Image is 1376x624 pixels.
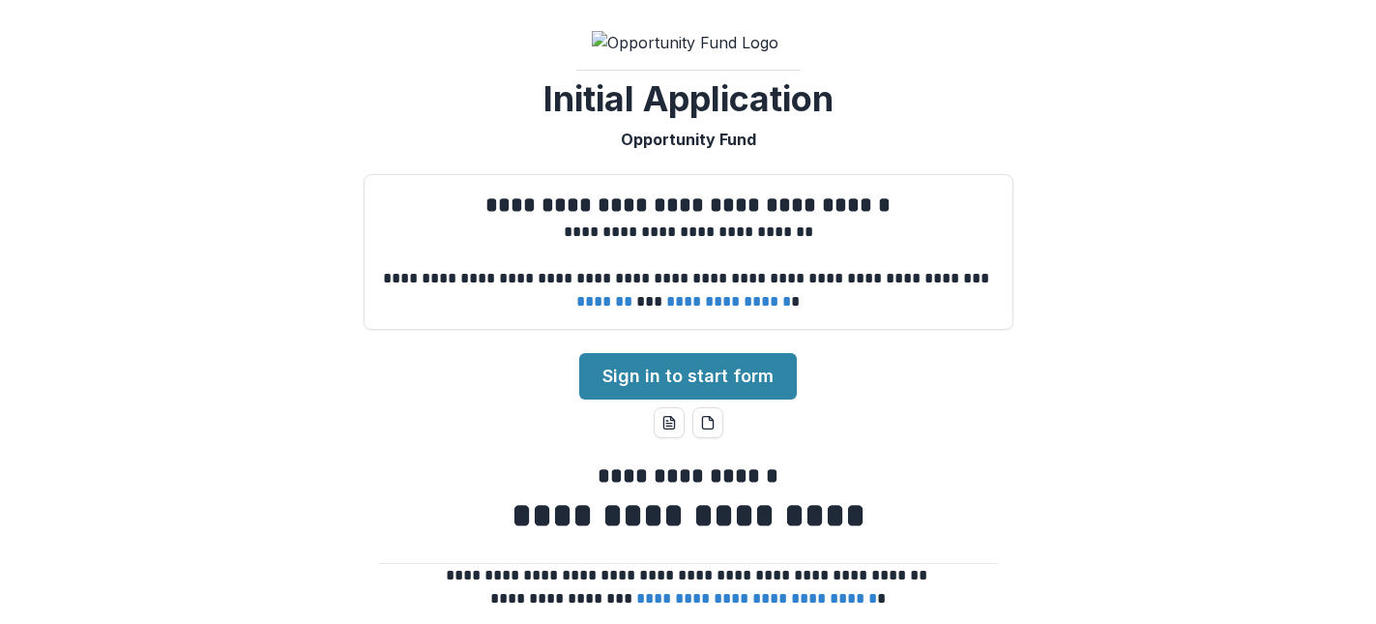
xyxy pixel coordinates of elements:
[592,31,785,54] img: Opportunity Fund Logo
[621,128,756,151] p: Opportunity Fund
[579,353,797,400] a: Sign in to start form
[543,78,834,120] h2: Initial Application
[692,407,723,438] button: pdf-download
[654,407,685,438] button: word-download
